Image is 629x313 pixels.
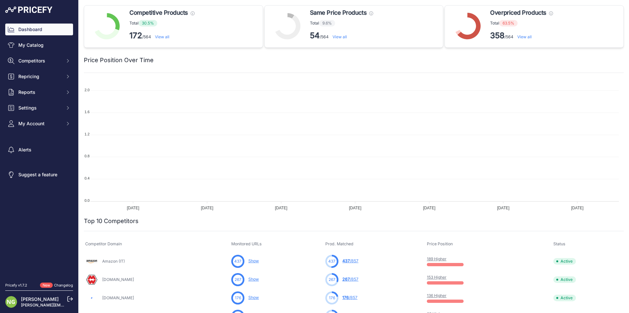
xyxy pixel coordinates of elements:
tspan: [DATE] [423,206,435,210]
span: Status [553,241,565,246]
h2: Price Position Over Time [84,56,154,65]
span: 176 [329,295,335,301]
span: Active [553,276,576,283]
span: New [40,283,53,288]
tspan: 0.4 [85,176,89,180]
span: 437 [342,258,350,263]
p: /564 [310,30,373,41]
tspan: 1.6 [85,110,89,114]
a: 176/857 [342,295,357,300]
span: Active [553,258,576,265]
a: 136 Higher [427,293,447,298]
span: Competitors [18,58,61,64]
p: Total [310,20,373,26]
a: Suggest a feature [5,169,73,181]
span: Monitored URLs [231,241,262,246]
a: [DOMAIN_NAME] [102,295,134,300]
span: Active [553,295,576,301]
h2: Top 10 Competitors [84,217,139,226]
img: Pricefy Logo [5,7,52,13]
a: 267/857 [342,277,358,282]
a: My Catalog [5,39,73,51]
button: Settings [5,102,73,114]
tspan: 0.8 [85,154,89,158]
tspan: 1.2 [85,132,89,136]
a: 189 Higher [427,256,447,261]
span: 30.5% [139,20,157,26]
button: Repricing [5,71,73,82]
span: Reports [18,89,61,96]
a: Show [248,277,259,282]
a: Amazon (IT) [102,259,125,264]
tspan: 0.0 [85,199,89,202]
strong: 358 [490,31,505,40]
button: My Account [5,118,73,130]
tspan: 2.0 [85,88,89,92]
tspan: [DATE] [349,206,361,210]
span: 9.6% [319,20,335,26]
span: 176 [342,295,349,300]
span: Settings [18,105,61,111]
span: Repricing [18,73,61,80]
tspan: [DATE] [275,206,287,210]
p: /564 [490,30,553,41]
a: 153 Higher [427,275,447,280]
button: Competitors [5,55,73,67]
a: Dashboard [5,24,73,35]
span: 437 [328,258,335,264]
span: 267 [235,277,241,283]
a: Changelog [54,283,73,287]
a: [PERSON_NAME][EMAIL_ADDRESS][DOMAIN_NAME] [21,303,122,307]
tspan: [DATE] [497,206,509,210]
span: 267 [342,277,350,282]
p: Total [490,20,553,26]
strong: 54 [310,31,320,40]
span: Price Position [427,241,453,246]
strong: 172 [129,31,142,40]
tspan: [DATE] [127,206,139,210]
span: Prod. Matched [325,241,353,246]
a: Alerts [5,144,73,156]
a: View all [333,34,347,39]
a: View all [517,34,532,39]
a: Show [248,295,259,300]
tspan: [DATE] [571,206,583,210]
span: Same Price Products [310,8,367,17]
span: 176 [235,295,241,301]
span: Competitive Products [129,8,188,17]
a: Show [248,258,259,263]
nav: Sidebar [5,24,73,275]
button: Reports [5,86,73,98]
p: Total [129,20,195,26]
span: 63.5% [499,20,518,26]
span: Overpriced Products [490,8,546,17]
a: View all [155,34,169,39]
tspan: [DATE] [201,206,213,210]
span: My Account [18,120,61,127]
span: 267 [329,277,335,283]
a: [DOMAIN_NAME] [102,277,134,282]
a: [PERSON_NAME] [21,296,59,302]
p: /564 [129,30,195,41]
div: Pricefy v1.7.2 [5,283,27,288]
span: Competitor Domain [85,241,122,246]
span: 437 [234,258,241,264]
a: 437/857 [342,258,358,263]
